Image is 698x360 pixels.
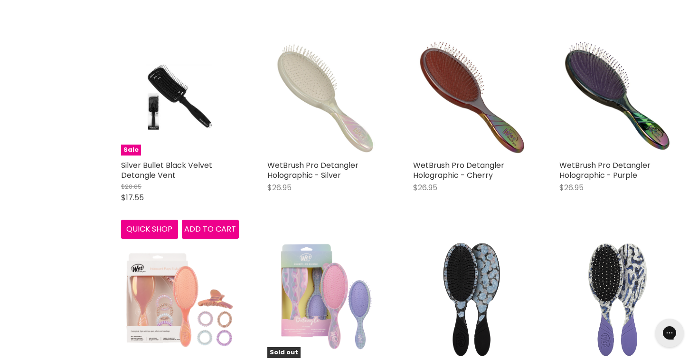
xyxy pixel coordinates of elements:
a: WetBrush Pro Detangler Holographic - Purple [559,160,651,181]
span: Add to cart [184,224,236,234]
img: WetBrush Pro Detangler Holographic - Purple [559,38,677,156]
a: WetBrush Pro Detangler New Grains - Black [413,241,531,359]
img: WetBrush Pro Detangler Holographic - Silver [267,38,385,156]
img: WetBrush Pro Detangler Mummy & Me Pearl Bundle [276,241,376,359]
a: Silver Bullet Black Velvet Detangle VentSale [121,38,239,156]
a: WetBrush Pro Detangler Iridescent Ray Style Set [121,241,239,359]
span: $26.95 [413,182,437,193]
a: WetBrush Pro Detangler Holographic - Cherry [413,160,504,181]
a: WetBrush Pro Detangler Holographic - Silver [267,160,358,181]
button: Quick shop [121,220,178,239]
img: WetBrush Pro Detangler Holographic - Cherry [413,38,531,156]
span: $26.95 [559,182,584,193]
span: $26.95 [267,182,292,193]
a: Silver Bullet Black Velvet Detangle Vent [121,160,212,181]
a: WetBrush Pro Detangler Mummy & Me Pearl BundleSold out [267,241,385,359]
span: Sold out [267,347,301,358]
img: Silver Bullet Black Velvet Detangle Vent [141,38,219,156]
span: $20.65 [121,182,141,191]
span: $17.55 [121,192,144,203]
iframe: Gorgias live chat messenger [651,315,689,350]
a: WetBrush Pro Detangler New Grains - Blue [559,241,677,359]
button: Add to cart [182,220,239,239]
span: Sale [121,145,141,156]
